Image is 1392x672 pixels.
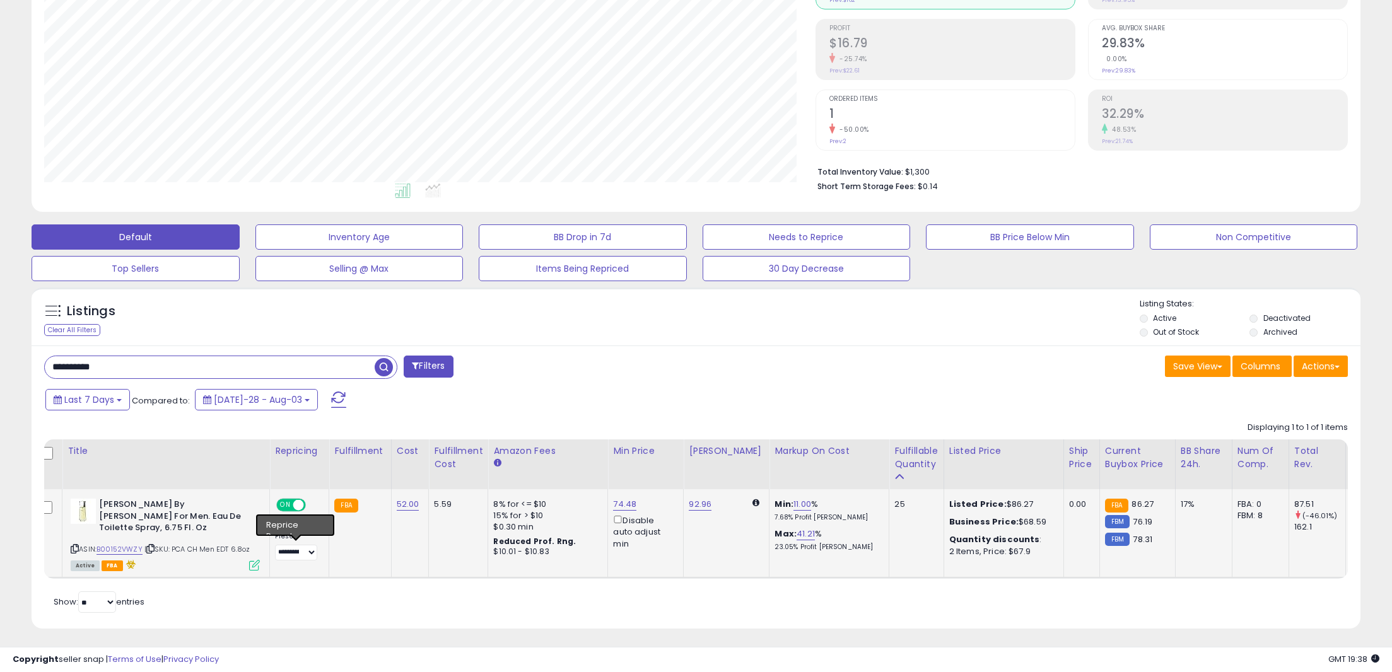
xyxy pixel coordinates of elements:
a: 11.00 [793,498,811,511]
button: Needs to Reprice [703,224,911,250]
small: FBA [1105,499,1128,513]
div: $86.27 [949,499,1054,510]
div: 25 [894,499,933,510]
div: Clear All Filters [44,324,100,336]
span: All listings currently available for purchase on Amazon [71,560,100,571]
div: 2 Items, Price: $67.9 [949,546,1054,557]
div: Cost [397,444,424,458]
button: 30 Day Decrease [703,256,911,281]
small: Prev: $22.61 [829,67,860,74]
div: Listed Price [949,444,1058,458]
div: $68.59 [949,516,1054,528]
div: Amazon Fees [493,444,602,458]
span: Compared to: [132,395,190,407]
button: Selling @ Max [255,256,464,281]
small: FBM [1105,533,1130,546]
p: 23.05% Profit [PERSON_NAME] [775,543,879,552]
span: $0.14 [918,180,938,192]
div: Displaying 1 to 1 of 1 items [1248,422,1348,434]
small: FBM [1105,515,1130,528]
span: ON [278,500,293,511]
button: BB Price Below Min [926,224,1134,250]
label: Active [1153,313,1176,323]
div: % [775,528,879,552]
a: 92.96 [689,498,711,511]
div: Repricing [275,444,324,458]
a: 52.00 [397,498,419,511]
span: Show: entries [54,596,144,608]
div: 162.1 [1294,521,1345,533]
span: OFF [304,500,324,511]
h5: Listings [67,303,115,320]
b: Min: [775,498,793,510]
button: Last 7 Days [45,389,130,410]
a: B00152VWZY [97,544,143,555]
div: Markup on Cost [775,444,884,458]
button: [DATE]-28 - Aug-03 [195,389,318,410]
b: Quantity discounts [949,533,1040,545]
small: Prev: 29.83% [1102,67,1135,74]
small: Prev: 2 [829,137,846,145]
small: Amazon Fees. [493,458,501,469]
button: Save View [1165,356,1231,377]
small: FBA [334,499,358,513]
b: Total Inventory Value: [817,166,903,177]
div: Ship Price [1069,444,1094,471]
button: Actions [1294,356,1348,377]
div: 87.51 [1294,499,1345,510]
span: 86.27 [1132,498,1154,510]
th: The percentage added to the cost of goods (COGS) that forms the calculator for Min & Max prices. [769,439,889,489]
span: ROI [1102,96,1347,103]
li: $1,300 [817,163,1338,178]
a: 41.21 [797,528,815,540]
button: Filters [404,356,453,378]
b: Max: [775,528,797,540]
small: 48.53% [1108,125,1136,134]
span: Profit [829,25,1075,32]
button: Columns [1232,356,1292,377]
b: Business Price: [949,516,1019,528]
button: BB Drop in 7d [479,224,687,250]
div: 0.00 [1069,499,1090,510]
small: -50.00% [835,125,869,134]
div: Title [67,444,264,458]
span: Avg. Buybox Share [1102,25,1347,32]
b: Reduced Prof. Rng. [493,536,576,547]
b: Short Term Storage Fees: [817,181,916,192]
span: [DATE]-28 - Aug-03 [214,393,302,406]
strong: Copyright [13,653,59,665]
img: 31bBwlNuOSL._SL40_.jpg [71,499,96,524]
div: Total Rev. [1294,444,1340,471]
span: 2025-08-11 19:38 GMT [1328,653,1379,665]
div: Disable auto adjust min [613,513,674,550]
div: 8% for <= $10 [493,499,598,510]
div: Min Price [613,444,678,458]
label: Out of Stock [1153,327,1199,337]
div: FBM: 8 [1237,510,1279,521]
small: (-46.01%) [1302,511,1337,521]
div: Num of Comp. [1237,444,1284,471]
div: Fulfillable Quantity [894,444,938,471]
div: 17% [1181,499,1222,510]
div: Amazon AI [275,518,319,530]
button: Default [32,224,240,250]
div: 15% for > $10 [493,510,598,521]
a: Terms of Use [108,653,161,665]
div: seller snap | | [13,654,219,666]
p: 7.68% Profit [PERSON_NAME] [775,513,879,522]
div: ASIN: [71,499,260,569]
div: BB Share 24h. [1181,444,1227,471]
div: [PERSON_NAME] [689,444,764,458]
label: Deactivated [1263,313,1311,323]
small: -25.74% [835,54,867,64]
div: Current Buybox Price [1105,444,1170,471]
small: Prev: 21.74% [1102,137,1133,145]
label: Archived [1263,327,1297,337]
button: Top Sellers [32,256,240,281]
button: Items Being Repriced [479,256,687,281]
div: FBA: 0 [1237,499,1279,510]
div: 5.59 [434,499,478,510]
i: hazardous material [123,560,136,569]
div: $0.30 min [493,521,598,533]
span: Last 7 Days [64,393,114,406]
